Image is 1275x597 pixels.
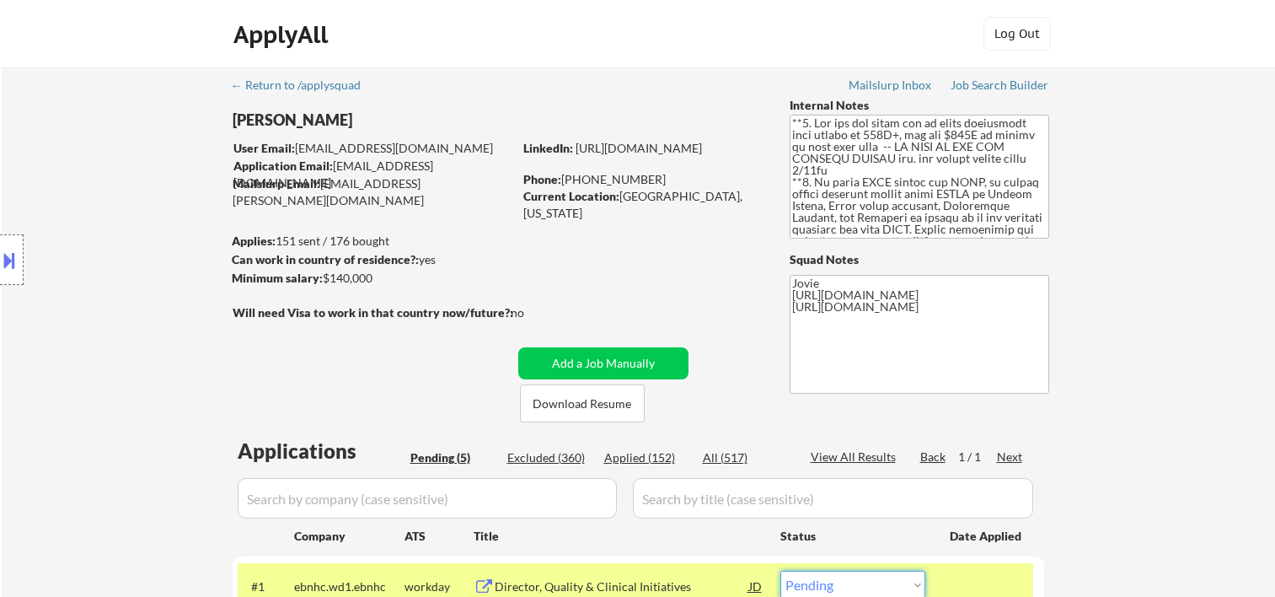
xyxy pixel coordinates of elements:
[238,441,404,461] div: Applications
[950,528,1024,545] div: Date Applied
[997,449,1024,465] div: Next
[231,78,377,95] a: ← Return to /applysquad
[703,449,787,466] div: All (517)
[604,449,688,466] div: Applied (152)
[410,449,495,466] div: Pending (5)
[233,20,333,49] div: ApplyAll
[790,251,1049,268] div: Squad Notes
[523,172,561,186] strong: Phone:
[951,79,1049,91] div: Job Search Builder
[511,304,559,321] div: no
[523,189,619,203] strong: Current Location:
[633,478,1033,519] input: Search by title (case sensitive)
[495,578,749,595] div: Director, Quality & Clinical Initiatives
[233,305,513,320] strong: Will need Visa to work in that country now/future?:
[233,140,512,157] div: [EMAIL_ADDRESS][DOMAIN_NAME]
[790,97,1049,114] div: Internal Notes
[983,17,1051,51] button: Log Out
[294,528,404,545] div: Company
[233,158,512,191] div: [EMAIL_ADDRESS][DOMAIN_NAME]
[523,171,762,188] div: [PHONE_NUMBER]
[233,175,512,208] div: [EMAIL_ADDRESS][PERSON_NAME][DOMAIN_NAME]
[520,385,645,422] button: Download Resume
[233,110,579,131] div: [PERSON_NAME]
[232,270,512,287] div: $140,000
[780,520,925,551] div: Status
[404,528,474,545] div: ATS
[518,347,688,379] button: Add a Job Manually
[232,233,512,250] div: 151 sent / 176 bought
[958,449,997,465] div: 1 / 1
[951,78,1049,95] a: Job Search Builder
[404,578,474,595] div: workday
[576,141,702,155] a: [URL][DOMAIN_NAME]
[238,478,617,519] input: Search by company (case sensitive)
[232,252,419,266] strong: Can work in country of residence?:
[231,79,377,91] div: ← Return to /applysquad
[920,449,947,465] div: Back
[474,528,764,545] div: Title
[251,578,281,595] div: #1
[849,78,933,95] a: Mailslurp Inbox
[849,79,933,91] div: Mailslurp Inbox
[507,449,592,466] div: Excluded (360)
[523,188,762,221] div: [GEOGRAPHIC_DATA], [US_STATE]
[811,449,901,465] div: View All Results
[523,141,573,155] strong: LinkedIn:
[294,578,404,595] div: ebnhc.wd1.ebnhc
[232,251,507,268] div: yes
